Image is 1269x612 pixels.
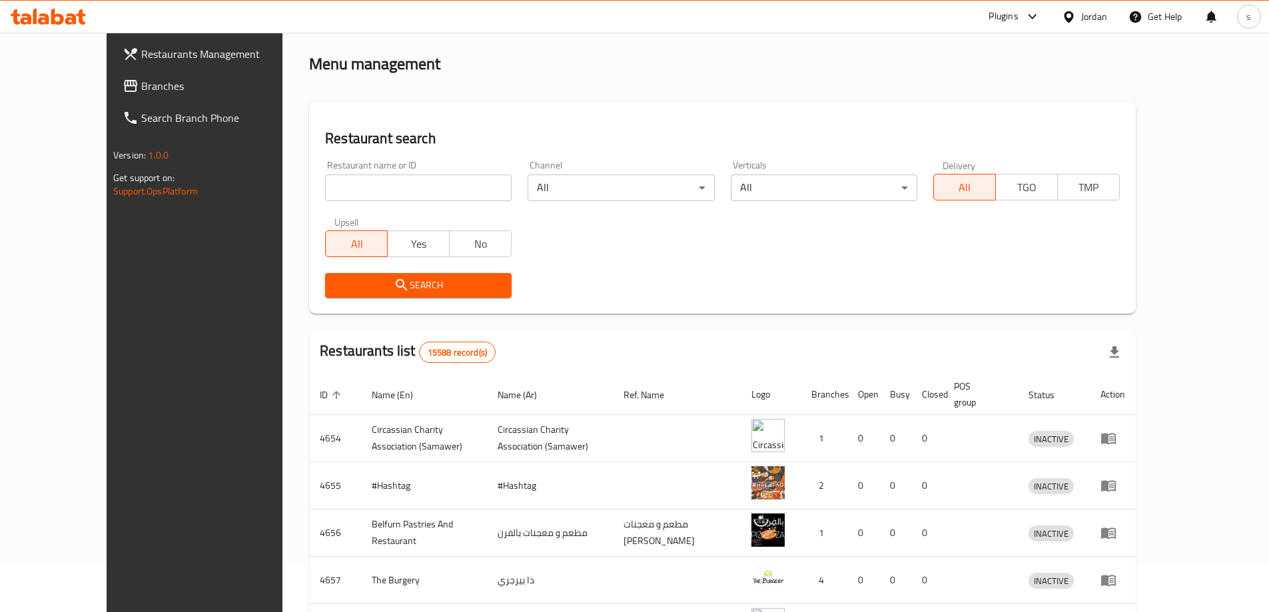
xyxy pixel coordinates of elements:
span: ID [320,387,345,403]
a: Support.OpsPlatform [113,182,198,200]
span: No [455,234,506,254]
span: Name (En) [372,387,430,403]
td: 1 [801,509,847,557]
td: The Burgery [361,557,487,604]
input: Search for restaurant name or ID.. [325,174,512,201]
th: Logo [741,374,801,415]
span: Restaurants Management [141,46,308,62]
label: Delivery [943,160,976,170]
span: INACTIVE [1029,526,1074,541]
button: All [933,174,996,200]
td: 4657 [309,557,361,604]
div: Total records count [419,342,496,363]
h2: Restaurants list [320,341,496,363]
div: INACTIVE [1029,431,1074,447]
button: Yes [387,230,450,257]
div: Menu [1100,572,1125,588]
span: Search Branch Phone [141,110,308,126]
td: 0 [879,557,911,604]
div: Plugins [989,9,1018,25]
div: Menu [1100,477,1125,493]
span: 15588 record(s) [420,346,495,359]
td: 4654 [309,415,361,462]
h2: Restaurant search [325,129,1120,149]
td: 0 [911,509,943,557]
div: Jordan [1081,9,1107,24]
td: ​Circassian ​Charity ​Association​ (Samawer) [487,415,613,462]
td: 0 [879,509,911,557]
div: INACTIVE [1029,573,1074,589]
span: TGO [1001,178,1053,197]
span: INACTIVE [1029,479,1074,494]
td: Belfurn Pastries And Restaurant [361,509,487,557]
button: Search [325,273,512,298]
span: s [1246,9,1251,24]
button: TMP [1057,174,1120,200]
td: 2 [801,462,847,509]
td: 0 [911,557,943,604]
span: Search [336,277,501,294]
span: INACTIVE [1029,573,1074,589]
td: 0 [847,509,879,557]
div: Export file [1098,336,1130,368]
td: 0 [847,462,879,509]
div: All [528,174,714,201]
span: TMP [1063,178,1114,197]
img: #Hashtag [751,466,785,499]
a: Restaurants Management [112,38,318,70]
td: ​Circassian ​Charity ​Association​ (Samawer) [361,415,487,462]
td: 0 [879,462,911,509]
td: مطعم و معجنات بالفرن [487,509,613,557]
th: Open [847,374,879,415]
span: Branches [141,78,308,94]
td: 4656 [309,509,361,557]
a: Branches [112,70,318,102]
td: #Hashtag [361,462,487,509]
span: Version: [113,147,146,164]
h2: Menu management [309,53,440,75]
span: POS group [954,378,1002,410]
span: Ref. Name [624,387,681,403]
div: Menu [1100,430,1125,446]
img: ​Circassian ​Charity ​Association​ (Samawer) [751,419,785,452]
td: ذا بيرجري [487,557,613,604]
th: Branches [801,374,847,415]
div: INACTIVE [1029,478,1074,494]
span: All [331,234,382,254]
span: Get support on: [113,169,175,186]
td: 4655 [309,462,361,509]
button: No [449,230,512,257]
td: #Hashtag [487,462,613,509]
label: Upsell [334,217,359,226]
a: Search Branch Phone [112,102,318,134]
button: All [325,230,388,257]
td: 1 [801,415,847,462]
th: Action [1090,374,1136,415]
span: All [939,178,991,197]
td: 4 [801,557,847,604]
th: Closed [911,374,943,415]
td: 0 [911,415,943,462]
span: INACTIVE [1029,432,1074,447]
span: Status [1029,387,1072,403]
button: TGO [995,174,1058,200]
img: Belfurn Pastries And Restaurant [751,513,785,547]
div: All [731,174,917,201]
td: مطعم و معجنات [PERSON_NAME] [613,509,741,557]
td: 0 [879,415,911,462]
th: Busy [879,374,911,415]
span: Name (Ar) [498,387,554,403]
td: 0 [911,462,943,509]
td: 0 [847,557,879,604]
div: Menu [1100,525,1125,541]
img: The Burgery [751,561,785,594]
span: 1.0.0 [148,147,169,164]
span: Yes [393,234,444,254]
td: 0 [847,415,879,462]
